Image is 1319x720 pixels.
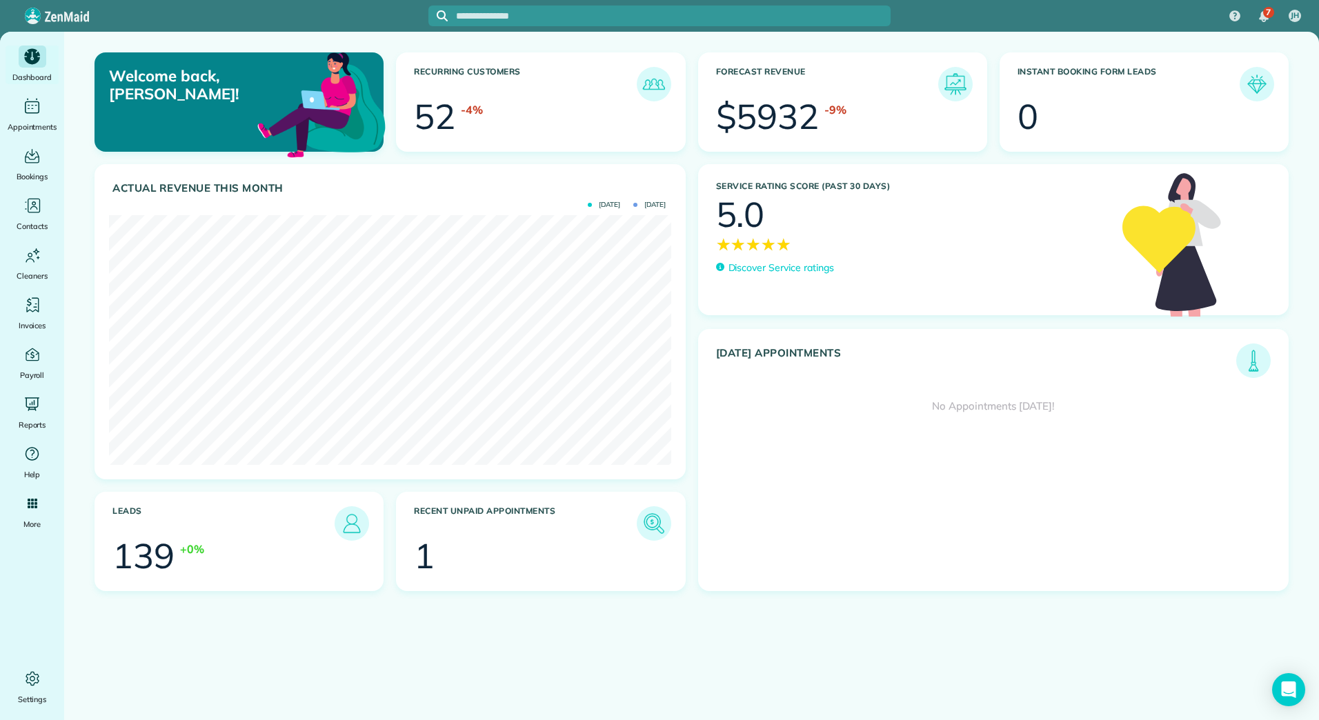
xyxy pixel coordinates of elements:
span: Payroll [20,368,45,382]
h3: Leads [112,506,335,541]
span: JH [1291,10,1299,21]
button: Focus search [428,10,448,21]
span: ★ [761,232,776,257]
a: Reports [6,393,59,432]
img: icon_form_leads-04211a6a04a5b2264e4ee56bc0799ec3eb69b7e499cbb523a139df1d13a81ae0.png [1243,70,1271,98]
h3: Recent unpaid appointments [414,506,636,541]
a: Cleaners [6,244,59,283]
h3: [DATE] Appointments [716,347,1237,378]
span: More [23,517,41,531]
span: Cleaners [17,269,48,283]
a: Discover Service ratings [716,261,834,275]
div: 7 unread notifications [1249,1,1278,32]
img: icon_forecast_revenue-8c13a41c7ed35a8dcfafea3cbb826a0462acb37728057bba2d056411b612bbbe.png [942,70,969,98]
div: 5.0 [716,197,765,232]
span: Settings [18,692,47,706]
span: Invoices [19,319,46,332]
svg: Focus search [437,10,448,21]
h3: Forecast Revenue [716,67,938,101]
a: Help [6,443,59,481]
span: 7 [1266,7,1271,18]
a: Payroll [6,343,59,382]
a: Contacts [6,194,59,233]
div: +0% [180,541,204,557]
div: 0 [1018,99,1038,134]
div: -4% [461,101,483,118]
img: icon_todays_appointments-901f7ab196bb0bea1936b74009e4eb5ffbc2d2711fa7634e0d609ed5ef32b18b.png [1240,347,1267,374]
span: [DATE] [633,201,666,208]
a: Settings [6,668,59,706]
a: Dashboard [6,46,59,84]
h3: Service Rating score (past 30 days) [716,181,1109,191]
div: 52 [414,99,455,134]
span: Help [24,468,41,481]
span: Dashboard [12,70,52,84]
p: Discover Service ratings [728,261,834,275]
span: [DATE] [588,201,620,208]
div: Open Intercom Messenger [1272,673,1305,706]
div: No Appointments [DATE]! [699,378,1289,435]
span: ★ [776,232,791,257]
div: 1 [414,539,435,573]
div: -9% [824,101,846,118]
img: icon_leads-1bed01f49abd5b7fead27621c3d59655bb73ed531f8eeb49469d10e621d6b896.png [338,510,366,537]
h3: Instant Booking Form Leads [1018,67,1240,101]
span: Bookings [17,170,48,183]
a: Bookings [6,145,59,183]
span: ★ [716,232,731,257]
span: Appointments [8,120,57,134]
a: Invoices [6,294,59,332]
a: Appointments [6,95,59,134]
span: ★ [731,232,746,257]
span: Contacts [17,219,48,233]
img: icon_recurring_customers-cf858462ba22bcd05b5a5880d41d6543d210077de5bb9ebc9590e49fd87d84ed.png [640,70,668,98]
h3: Recurring Customers [414,67,636,101]
span: ★ [746,232,761,257]
p: Welcome back, [PERSON_NAME]! [109,67,291,103]
img: icon_unpaid_appointments-47b8ce3997adf2238b356f14209ab4cced10bd1f174958f3ca8f1d0dd7fffeee.png [640,510,668,537]
span: Reports [19,418,46,432]
div: $5932 [716,99,820,134]
img: dashboard_welcome-42a62b7d889689a78055ac9021e634bf52bae3f8056760290aed330b23ab8690.png [255,37,388,170]
h3: Actual Revenue this month [112,182,671,194]
div: 139 [112,539,175,573]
